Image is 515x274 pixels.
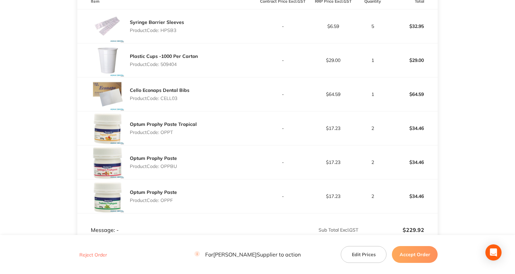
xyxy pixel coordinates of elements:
[130,121,197,127] a: Optum Prophy Paste Tropical
[359,160,387,165] p: 2
[91,111,124,145] img: bWw2NzVsNg
[91,77,124,111] img: b3g1amo0MQ
[130,155,177,161] a: Optum Prophy Paste
[130,189,177,195] a: Optum Prophy Paste
[308,58,358,63] p: $29.00
[130,130,197,135] p: Product Code: OPPT
[258,24,308,29] p: -
[130,96,189,101] p: Product Code: CELL03
[308,160,358,165] p: $17.23
[308,92,358,97] p: $64.59
[194,251,301,258] p: For [PERSON_NAME] Supplier to action
[359,24,387,29] p: 5
[77,252,109,258] button: Reject Order
[359,92,387,97] p: 1
[341,246,387,263] button: Edit Prices
[359,126,387,131] p: 2
[130,198,177,203] p: Product Code: OPPF
[258,92,308,97] p: -
[388,52,437,68] p: $29.00
[130,87,189,93] a: Cello Econaps Dental Bibs
[91,43,124,77] img: aGV6dzB1cQ
[258,227,358,233] p: Sub Total Excl. GST
[258,58,308,63] p: -
[359,227,425,233] p: $229.92
[388,188,437,204] p: $34.46
[130,164,177,169] p: Product Code: OPPBU
[91,179,124,213] img: bXNncWVjeQ
[130,19,184,25] a: Syringe Barrier Sleeves
[258,194,308,199] p: -
[388,86,437,102] p: $64.59
[359,58,387,63] p: 1
[388,154,437,170] p: $34.46
[91,145,124,179] img: bDAxbmRmdQ
[258,160,308,165] p: -
[308,126,358,131] p: $17.23
[388,120,437,136] p: $34.46
[359,194,387,199] p: 2
[308,194,358,199] p: $17.23
[388,18,437,34] p: $32.95
[77,213,258,234] td: Message: -
[130,62,198,67] p: Product Code: 509404
[130,28,184,33] p: Product Code: HPSB3
[91,9,124,43] img: M2ZlcnZrNA
[392,246,438,263] button: Accept Order
[258,126,308,131] p: -
[308,24,358,29] p: $6.59
[130,53,198,59] a: Plastic Cups -1000 Per Carton
[485,244,502,261] div: Open Intercom Messenger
